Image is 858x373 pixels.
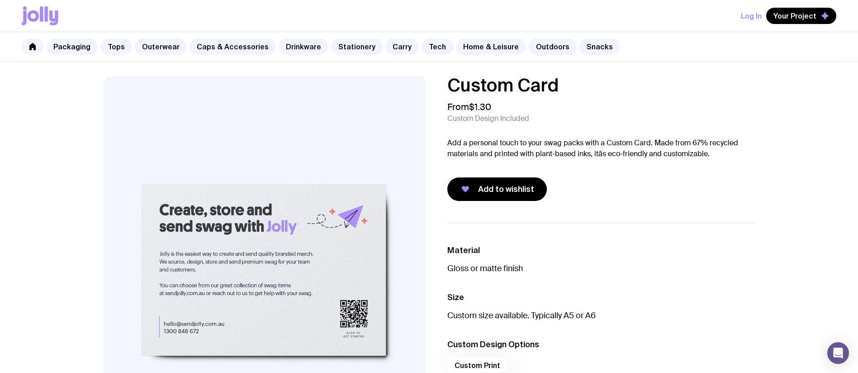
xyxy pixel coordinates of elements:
h3: Material [447,245,755,256]
a: Packaging [46,38,98,55]
a: Home & Leisure [456,38,526,55]
span: Your Project [773,11,816,20]
a: Snacks [579,38,620,55]
a: Outdoors [529,38,577,55]
a: Tech [422,38,453,55]
h1: Custom Card [447,76,755,94]
span: Add to wishlist [478,184,534,195]
h3: Custom Design Options [447,339,755,350]
a: Carry [385,38,419,55]
h3: Size [447,292,755,303]
div: Open Intercom Messenger [827,342,849,364]
a: Outerwear [135,38,187,55]
a: Tops [100,38,132,55]
button: Your Project [766,8,836,24]
button: Add to wishlist [447,177,547,201]
span: Custom Design Included [447,114,529,123]
p: Gloss or matte finish [447,263,755,274]
span: From [447,101,491,112]
p: Custom size available. Typically A5 or A6 [447,310,755,321]
button: Log In [741,8,762,24]
a: Caps & Accessories [190,38,276,55]
a: Stationery [331,38,383,55]
p: Add a personal touch to your swag packs with a Custom Card. Made from 67% recycled materials and ... [447,138,755,159]
a: Drinkware [279,38,328,55]
span: $1.30 [469,101,491,113]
